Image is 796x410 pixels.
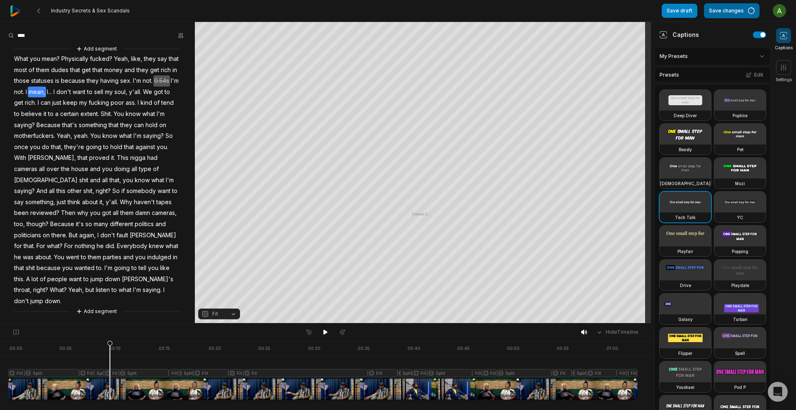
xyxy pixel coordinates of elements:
span: they [119,120,133,131]
span: that, [109,175,122,186]
span: I'm [170,75,180,87]
span: in [172,252,178,263]
span: something, [24,197,56,208]
span: sell [93,87,104,98]
span: wanted [73,263,95,274]
span: get [13,97,24,109]
span: right? [32,285,49,296]
span: going [85,142,102,153]
span: y'all. [105,197,119,208]
span: what? [46,241,63,252]
span: not. [142,75,153,87]
span: and [124,65,136,76]
span: those [13,75,30,87]
span: in [172,65,178,76]
span: there. [51,230,68,241]
span: For [36,241,46,252]
span: don't [56,87,72,98]
span: what [165,241,179,252]
span: that, [50,142,63,153]
span: kind [140,97,153,109]
span: mean? [41,53,61,65]
span: want [157,186,171,197]
span: they [136,65,149,76]
span: indulged [146,252,172,263]
span: saying? [13,120,36,131]
span: to [111,285,118,296]
span: on [42,230,51,241]
span: I'm [104,263,113,274]
span: This [116,152,129,164]
span: y'all. [128,87,142,98]
span: got [153,87,164,98]
span: [PERSON_NAME], [27,152,77,164]
span: why [76,207,89,219]
span: Shit. [100,109,113,120]
span: just [56,197,67,208]
span: most [13,65,28,76]
span: I'm [165,175,175,186]
span: had [146,152,158,164]
span: motherfuckers. [13,130,56,142]
h3: Drive [680,282,691,289]
span: want [68,274,83,285]
span: that [108,120,119,131]
span: them [119,207,134,219]
span: it, [99,197,105,208]
span: them [87,252,102,263]
h3: Beasty [679,146,692,153]
span: hold [145,120,158,131]
span: is [54,75,60,87]
span: saying? [13,186,36,197]
span: Physically [61,53,89,65]
h3: Popline [733,112,747,119]
h3: Pod P [734,384,746,391]
span: certain [59,109,80,120]
span: of [39,274,46,285]
span: they're [63,142,85,153]
span: know [134,175,150,186]
span: rich [160,65,172,76]
span: something [78,120,108,131]
span: of [152,164,160,175]
span: house [70,164,89,175]
span: What [13,53,29,65]
span: it. [110,152,116,164]
span: about [81,197,99,208]
span: rich. [24,97,37,109]
h3: Spell [735,350,745,357]
h3: Popping [732,248,748,255]
span: fault [116,230,129,241]
span: you [89,207,101,219]
span: to [83,274,90,285]
span: if [121,186,126,197]
span: can [133,120,145,131]
span: I'm [132,285,142,296]
span: I [97,230,99,241]
span: this [56,186,66,197]
span: having [99,75,119,87]
span: you. [156,142,169,153]
button: Captions [775,28,793,51]
span: Yeah, [56,130,73,142]
button: Save draft [662,4,697,18]
h3: Playfair [677,248,693,255]
span: I [25,87,28,98]
span: want [72,87,86,98]
img: reap [10,5,21,17]
span: but [85,285,95,296]
span: I... [46,87,53,98]
span: he [13,252,22,263]
span: and [89,164,101,175]
span: all [48,186,56,197]
span: type [138,164,152,175]
span: many [93,219,109,230]
span: Because [49,219,75,230]
span: keep [62,97,78,109]
span: nothing [74,241,96,252]
span: different [109,219,134,230]
span: politics [134,219,155,230]
span: went [65,252,80,263]
span: proved [88,152,110,164]
h3: Deep Diver [674,112,697,119]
